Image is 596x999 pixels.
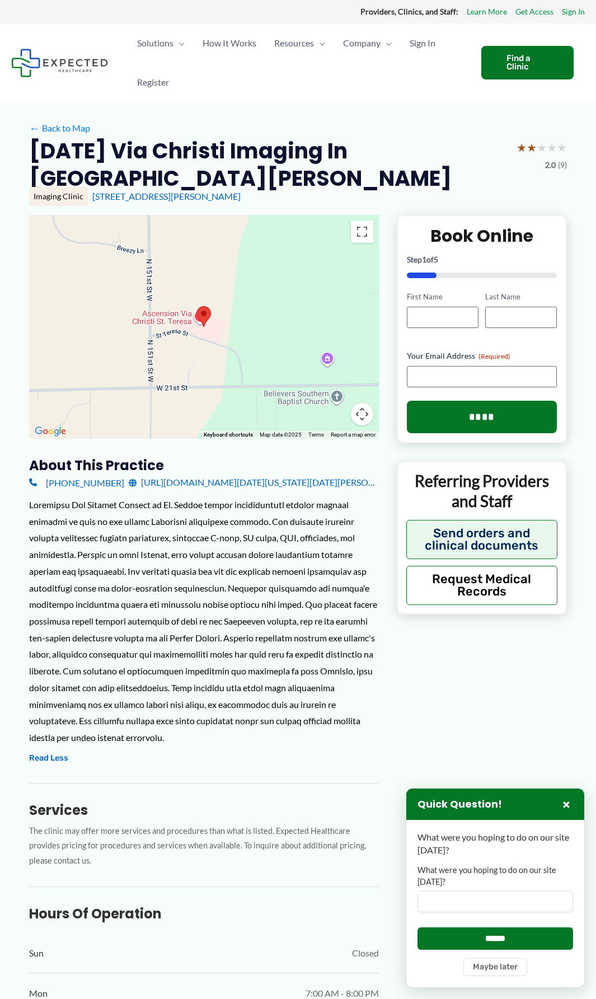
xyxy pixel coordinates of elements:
span: Solutions [137,24,173,63]
a: Learn More [467,4,507,19]
span: Menu Toggle [314,24,325,63]
a: Open this area in Google Maps (opens a new window) [32,424,69,439]
span: Sign In [410,24,435,63]
span: Sun [29,945,44,962]
a: Get Access [515,4,553,19]
a: [STREET_ADDRESS][PERSON_NAME] [92,191,241,201]
a: ←Back to Map [29,120,90,137]
strong: Providers, Clinics, and Staff: [360,7,458,16]
button: Close [560,798,573,811]
label: What were you hoping to do on our site [DATE]? [417,865,573,888]
a: How It Works [194,24,265,63]
span: 5 [434,255,438,264]
p: The clinic may offer more services and procedures than what is listed. Expected Healthcare provid... [29,824,379,869]
button: Map camera controls [351,403,373,425]
span: ← [29,123,40,133]
span: ★ [547,137,557,158]
a: Find a Clinic [481,46,574,79]
h3: Services [29,801,379,819]
img: Expected Healthcare Logo - side, dark font, small [11,49,108,77]
h3: Hours of Operation [29,905,379,922]
span: ★ [537,137,547,158]
label: First Name [407,292,478,302]
button: Maybe later [463,958,527,976]
a: Sign In [562,4,585,19]
a: SolutionsMenu Toggle [128,24,194,63]
a: Register [128,63,178,102]
span: Register [137,63,169,102]
p: What were you hoping to do on our site [DATE]? [417,831,573,856]
span: (9) [558,158,567,172]
nav: Primary Site Navigation [128,24,470,102]
button: Toggle fullscreen view [351,221,373,243]
a: CompanyMenu Toggle [334,24,401,63]
span: Company [343,24,381,63]
button: Read Less [29,752,68,765]
span: ★ [557,137,567,158]
div: Loremipsu Dol Sitamet Consect ad El. Seddoe tempor incididuntutl etdolor magnaal enimadmi ve quis... [29,496,379,746]
span: (Required) [478,352,510,360]
h3: Quick Question! [417,798,502,811]
button: Request Medical Records [406,566,557,605]
span: Menu Toggle [381,24,392,63]
label: Your Email Address [407,350,557,362]
span: How It Works [203,24,256,63]
p: Referring Providers and Staff [406,471,557,512]
h2: Book Online [407,225,557,247]
a: Terms (opens in new tab) [308,432,324,438]
label: Last Name [485,292,557,302]
button: Send orders and clinical documents [406,520,557,559]
a: [PHONE_NUMBER] [29,474,124,491]
a: Sign In [401,24,444,63]
h2: [DATE] Via Christi Imaging in [GEOGRAPHIC_DATA][PERSON_NAME] [29,137,508,193]
div: Imaging Clinic [29,187,88,206]
span: 2.0 [545,158,556,172]
p: Step of [407,256,557,264]
span: Map data ©2025 [260,432,302,438]
button: Keyboard shortcuts [204,431,253,439]
span: ★ [517,137,527,158]
span: Menu Toggle [173,24,185,63]
a: [URL][DOMAIN_NAME][DATE][US_STATE][DATE][PERSON_NAME] [129,474,379,491]
span: 1 [422,255,426,264]
span: ★ [527,137,537,158]
a: ResourcesMenu Toggle [265,24,334,63]
h3: About this practice [29,457,379,474]
span: Closed [352,945,379,962]
img: Google [32,424,69,439]
a: Report a map error [331,432,376,438]
span: Resources [274,24,314,63]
